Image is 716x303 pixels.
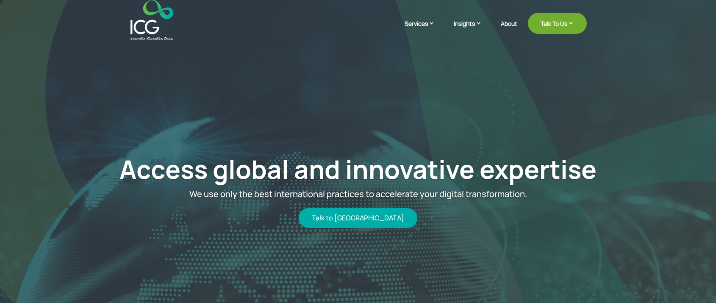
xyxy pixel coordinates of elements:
a: About [501,20,517,40]
p: We use only the best international practices to accelerate your digital transformation. [93,189,622,200]
a: Talk to [GEOGRAPHIC_DATA] [299,208,417,228]
a: Talk To Us [528,13,587,34]
iframe: Chat Widget [575,211,716,303]
a: Services [405,19,443,40]
a: Insights [454,19,490,40]
a: Access global and innovative expertise [119,152,597,186]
